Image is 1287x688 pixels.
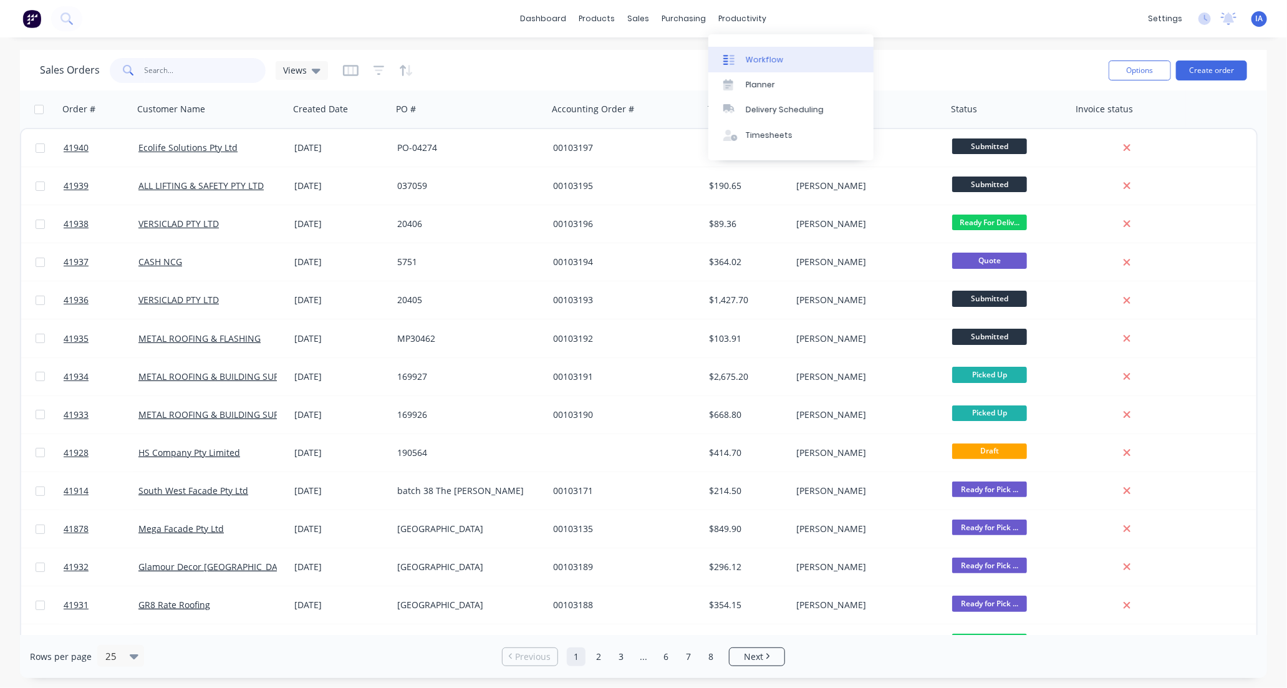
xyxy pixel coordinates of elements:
div: Created Date [293,103,348,115]
a: Delivery Scheduling [708,97,874,122]
div: [DATE] [294,294,387,306]
span: Submitted [952,177,1027,192]
div: Invoice status [1076,103,1133,115]
span: 41931 [64,599,89,611]
span: Ready For Deliv... [952,215,1027,230]
a: METAL ROOFING & BUILDING SUPPLIES PTY LTD [138,409,336,420]
span: Ready for Pick ... [952,558,1027,573]
span: Submitted [952,138,1027,154]
a: METAL ROOFING & BUILDING SUPPLIES PTY LTD [138,371,336,382]
div: 00103188 [553,599,692,611]
div: [DATE] [294,218,387,230]
div: $354.15 [709,599,783,611]
a: Page 2 [589,647,608,666]
div: [DATE] [294,142,387,154]
a: Workflow [708,47,874,72]
div: $296.12 [709,561,783,573]
a: 41939 [64,167,138,205]
div: [PERSON_NAME] [796,180,935,192]
span: Rows per page [30,651,92,663]
div: 169927 [397,371,536,383]
div: products [573,9,622,28]
div: Timesheets [746,130,793,141]
div: 00103171 [553,485,692,497]
a: 41933 [64,396,138,434]
a: Glamour Decor [GEOGRAPHIC_DATA] [138,561,290,573]
span: 41939 [64,180,89,192]
span: Draft [952,443,1027,459]
div: Workflow [746,54,783,65]
div: purchasing [656,9,713,28]
div: PO # [396,103,416,115]
div: 20406 [397,218,536,230]
div: [PERSON_NAME] [796,332,935,345]
div: [DATE] [294,599,387,611]
div: Accounting Order # [552,103,634,115]
span: 41932 [64,561,89,573]
span: 41914 [64,485,89,497]
span: 41937 [64,256,89,268]
div: $849.90 [709,523,783,535]
ul: Pagination [497,647,790,666]
div: [PERSON_NAME] [796,371,935,383]
div: [DATE] [294,371,387,383]
div: [DATE] [294,485,387,497]
div: [PERSON_NAME] [796,294,935,306]
div: [DATE] [294,523,387,535]
a: Mega Facade Pty Ltd [138,523,224,535]
a: Jump forward [634,647,653,666]
img: Factory [22,9,41,28]
span: Previous [516,651,551,663]
button: Options [1109,61,1171,80]
a: Planner [708,72,874,97]
input: Search... [145,58,266,83]
a: Page 7 [679,647,698,666]
div: sales [622,9,656,28]
div: [PERSON_NAME] [796,523,935,535]
div: $2,675.20 [709,371,783,383]
span: Picked Up [952,405,1027,421]
div: [DATE] [294,561,387,573]
div: [GEOGRAPHIC_DATA] [397,523,536,535]
div: Delivery Scheduling [746,104,824,115]
a: VERSICLAD PTY LTD [138,218,219,230]
a: HS Company Pty Limited [138,447,240,458]
div: [PERSON_NAME] [796,599,935,611]
div: [DATE] [294,332,387,345]
div: [GEOGRAPHIC_DATA] [397,561,536,573]
a: Page 8 [701,647,720,666]
a: Page 3 [612,647,630,666]
div: [DATE] [294,256,387,268]
div: 00103193 [553,294,692,306]
div: [DATE] [294,180,387,192]
a: 41932 [64,548,138,586]
div: 190564 [397,447,536,459]
div: $214.50 [709,485,783,497]
div: Status [951,103,977,115]
span: 41940 [64,142,89,154]
a: 41935 [64,320,138,357]
span: Next [744,651,763,663]
div: [DATE] [294,447,387,459]
div: 169926 [397,409,536,421]
div: 037059 [397,180,536,192]
a: METAL ROOFING & FLASHING [138,332,261,344]
div: 00103195 [553,180,692,192]
div: 00103191 [553,371,692,383]
div: 5751 [397,256,536,268]
div: 00103190 [553,409,692,421]
div: 00103197 [553,142,692,154]
span: Views [283,64,307,77]
a: GR8 Rate Roofing [138,599,210,611]
div: $414.70 [709,447,783,459]
div: Order # [62,103,95,115]
a: 41936 [64,281,138,319]
div: [PERSON_NAME] [796,218,935,230]
a: 41940 [64,129,138,167]
h1: Sales Orders [40,64,100,76]
div: [PERSON_NAME] [796,485,935,497]
a: South West Facade Pty Ltd [138,485,248,497]
div: $668.80 [709,409,783,421]
a: Ecolife Solutions Pty Ltd [138,142,238,153]
a: 41878 [64,510,138,548]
